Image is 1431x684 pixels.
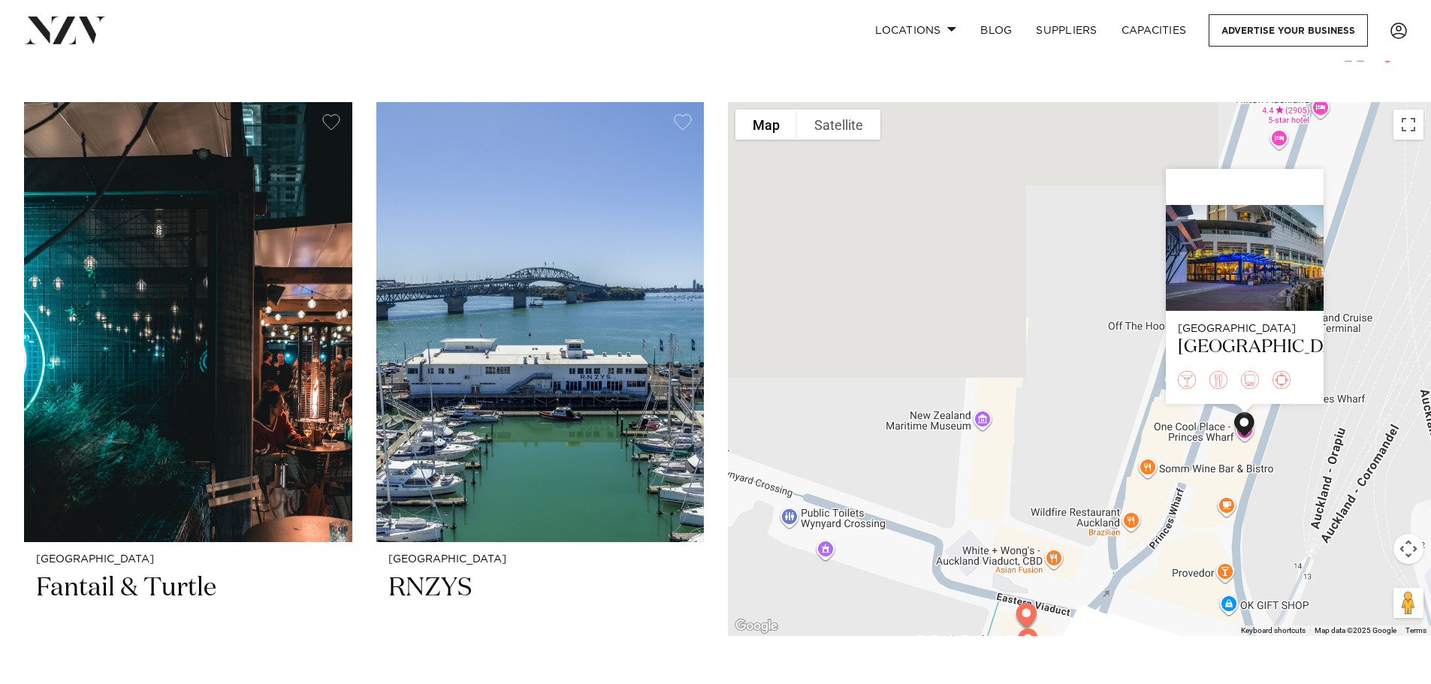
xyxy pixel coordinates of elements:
[1024,14,1109,47] a: SUPPLIERS
[1393,110,1423,140] button: Toggle fullscreen view
[732,616,781,636] img: Google
[36,554,340,565] small: [GEOGRAPHIC_DATA]
[1393,588,1423,618] button: Drag Pegman onto the map to open Street View
[36,571,340,673] h2: Fantail & Turtle
[1109,14,1199,47] a: Capacities
[1178,336,1312,359] div: [GEOGRAPHIC_DATA]
[1315,626,1396,634] span: Map data ©2025 Google
[24,17,106,44] img: nzv-logo.png
[968,14,1024,47] a: BLOG
[1405,626,1426,634] a: Terms (opens in new tab)
[1209,14,1368,47] a: Advertise your business
[1241,625,1306,636] button: Keyboard shortcuts
[388,554,693,565] small: [GEOGRAPHIC_DATA]
[1393,534,1423,564] button: Map camera controls
[797,110,880,140] button: Show satellite imagery
[732,616,781,636] a: Open this area in Google Maps (opens a new window)
[863,14,968,47] a: Locations
[388,571,693,673] h2: RNZYS
[1178,323,1312,336] div: [GEOGRAPHIC_DATA]
[735,110,797,140] button: Show street map
[1166,205,1324,371] a: [GEOGRAPHIC_DATA] [GEOGRAPHIC_DATA]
